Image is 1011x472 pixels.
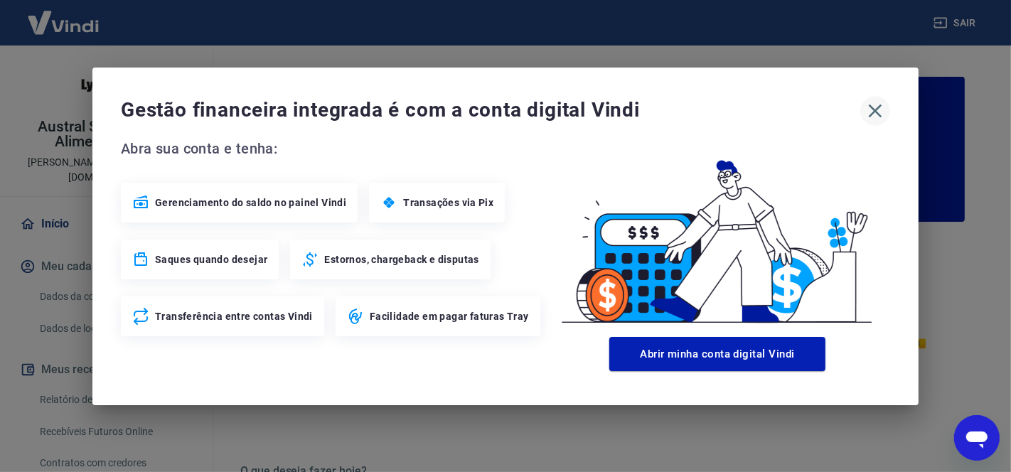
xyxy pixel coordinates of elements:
[324,252,478,267] span: Estornos, chargeback e disputas
[155,252,267,267] span: Saques quando desejar
[370,309,529,323] span: Facilidade em pagar faturas Tray
[121,137,545,160] span: Abra sua conta e tenha:
[121,96,860,124] span: Gestão financeira integrada é com a conta digital Vindi
[954,415,1000,461] iframe: Botão para abrir a janela de mensagens
[403,195,493,210] span: Transações via Pix
[609,337,825,371] button: Abrir minha conta digital Vindi
[545,137,890,331] img: Good Billing
[155,309,313,323] span: Transferência entre contas Vindi
[155,195,346,210] span: Gerenciamento do saldo no painel Vindi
